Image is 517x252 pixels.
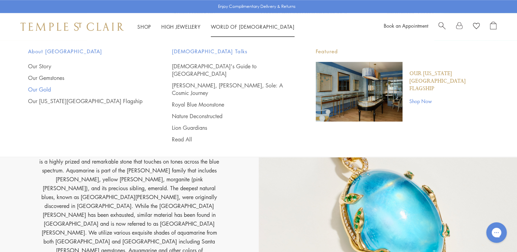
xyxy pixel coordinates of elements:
a: [DEMOGRAPHIC_DATA]'s Guide to [GEOGRAPHIC_DATA] [172,62,288,78]
a: Read All [172,136,288,143]
nav: Main navigation [137,23,295,31]
a: Our Gemstones [28,74,145,82]
a: Royal Blue Moonstone [172,101,288,108]
img: Temple St. Clair [21,23,124,31]
a: Lion Guardians [172,124,288,131]
a: Open Shopping Bag [490,22,496,32]
a: Our [US_STATE][GEOGRAPHIC_DATA] Flagship [28,97,145,105]
span: [DEMOGRAPHIC_DATA] Talks [172,47,288,56]
a: High JewelleryHigh Jewellery [161,23,201,30]
a: Search [438,22,446,32]
iframe: Gorgias live chat messenger [483,220,510,245]
a: Our Story [28,62,145,70]
a: Shop Now [409,97,489,105]
p: Featured [316,47,489,56]
span: About [GEOGRAPHIC_DATA] [28,47,145,56]
p: Enjoy Complimentary Delivery & Returns [218,3,296,10]
a: World of [DEMOGRAPHIC_DATA]World of [DEMOGRAPHIC_DATA] [211,23,295,30]
a: ShopShop [137,23,151,30]
a: Nature Deconstructed [172,112,288,120]
a: View Wishlist [473,22,480,32]
a: [PERSON_NAME], [PERSON_NAME], Sole: A Cosmic Journey [172,82,288,97]
a: Our Gold [28,86,145,93]
a: Our [US_STATE][GEOGRAPHIC_DATA] Flagship [409,70,489,93]
a: Book an Appointment [384,22,428,29]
